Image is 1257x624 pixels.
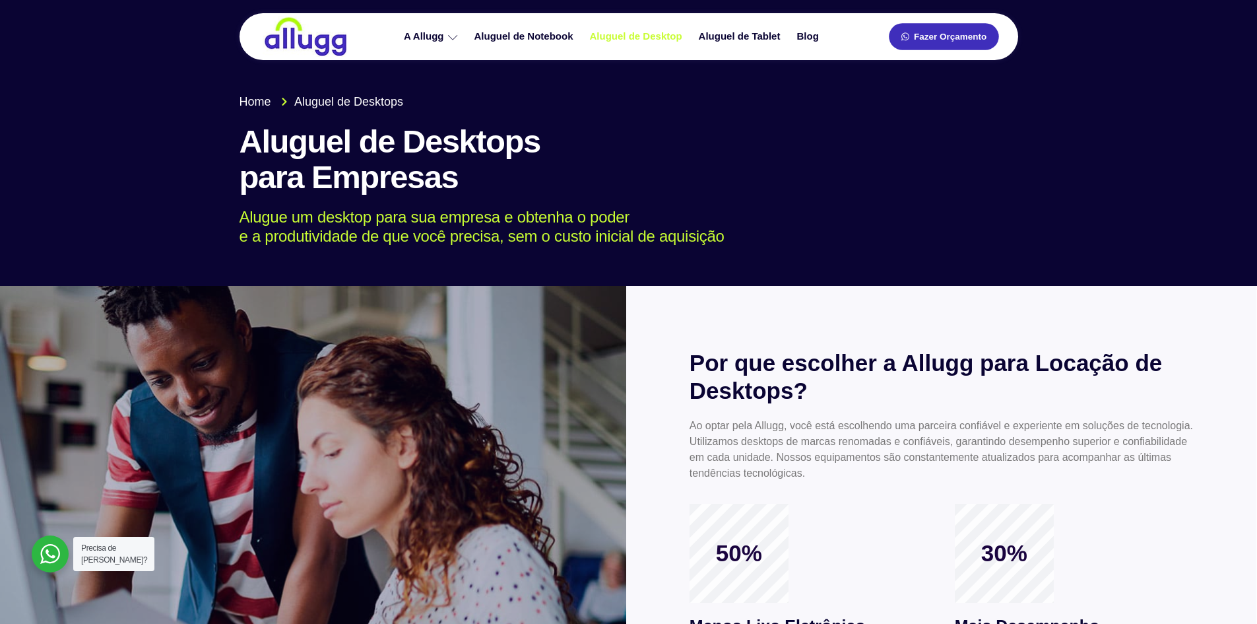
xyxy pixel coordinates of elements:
[240,124,1018,195] h1: Aluguel de Desktops para Empresas
[81,543,147,565] span: Precisa de [PERSON_NAME]?
[1019,455,1257,624] iframe: Chat Widget
[468,25,583,48] a: Aluguel de Notebook
[1019,455,1257,624] div: Widget de chat
[690,349,1194,405] h2: Por que escolher a Allugg para Locação de Desktops?
[291,93,403,111] span: Aluguel de Desktops
[889,23,998,50] a: Fazer Orçamento
[955,539,1054,567] span: 30%
[240,93,271,111] span: Home
[690,539,789,567] span: 50%
[692,25,790,48] a: Aluguel de Tablet
[790,25,828,48] a: Blog
[690,418,1194,481] p: Ao optar pela Allugg, você está escolhendo uma parceira confiável e experiente em soluções de tec...
[397,25,468,48] a: A Allugg
[914,32,986,42] span: Fazer Orçamento
[240,208,999,246] p: Alugue um desktop para sua empresa e obtenha o poder e a produtividade de que você precisa, sem o...
[263,17,348,57] img: locação de TI é Allugg
[583,25,692,48] a: Aluguel de Desktop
